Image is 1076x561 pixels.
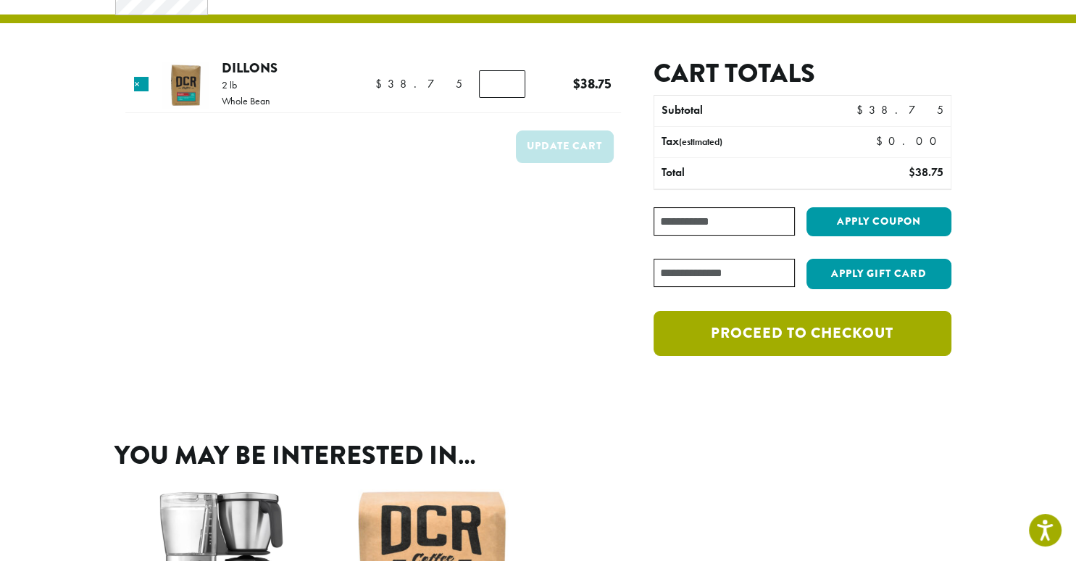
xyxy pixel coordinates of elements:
[654,158,832,188] th: Total
[375,76,388,91] span: $
[908,165,943,180] bdi: 38.75
[222,58,278,78] a: Dillons
[114,440,962,471] h2: You may be interested in…
[516,130,614,163] button: Update cart
[222,96,270,106] p: Whole Bean
[134,77,149,91] a: Remove this item
[806,207,951,237] button: Apply coupon
[654,311,951,356] a: Proceed to checkout
[806,259,951,289] button: Apply Gift Card
[375,76,462,91] bdi: 38.75
[573,74,580,93] span: $
[162,62,209,109] img: Dillons
[876,133,943,149] bdi: 0.00
[654,96,832,126] th: Subtotal
[876,133,888,149] span: $
[856,102,868,117] span: $
[654,127,864,157] th: Tax
[654,58,951,89] h2: Cart totals
[573,74,612,93] bdi: 38.75
[856,102,943,117] bdi: 38.75
[679,136,722,148] small: (estimated)
[908,165,914,180] span: $
[222,80,270,90] p: 2 lb
[479,70,525,98] input: Product quantity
